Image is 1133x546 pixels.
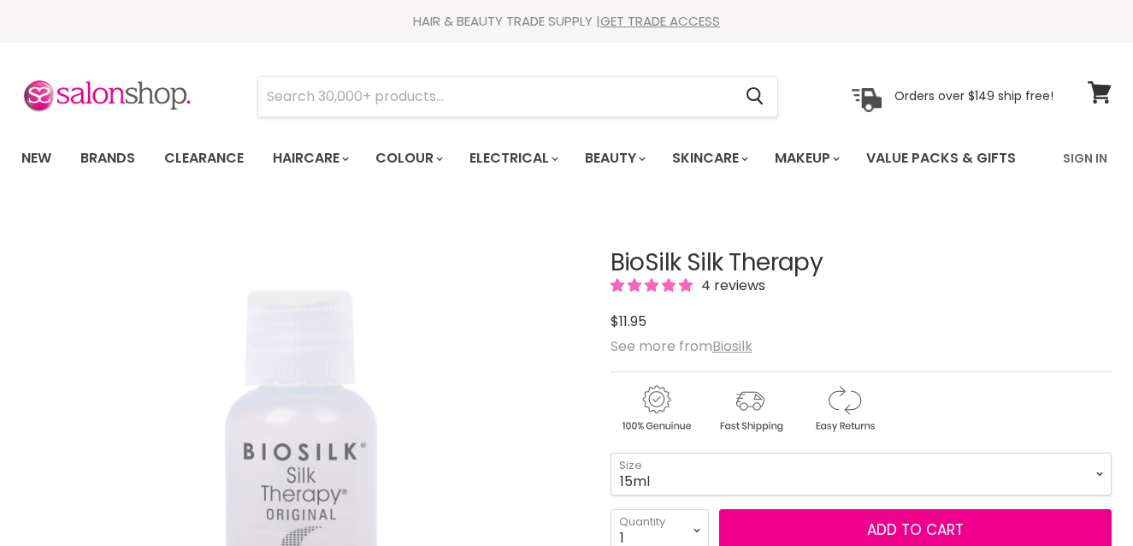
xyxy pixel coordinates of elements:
[611,250,1112,276] h1: BioSilk Silk Therapy
[257,76,778,117] form: Product
[600,12,720,30] a: GET TRADE ACCESS
[611,276,696,295] span: 5.00 stars
[762,140,850,176] a: Makeup
[9,134,1041,183] ul: Main menu
[894,88,1053,104] p: Orders over $149 ship free!
[712,336,752,356] a: Biosilk
[611,312,646,331] span: $11.95
[258,77,732,116] input: Search
[611,336,752,356] span: See more from
[1053,140,1118,176] a: Sign In
[732,77,777,116] button: Search
[659,140,758,176] a: Skincare
[799,383,889,435] img: returns.gif
[611,383,701,435] img: genuine.gif
[853,140,1029,176] a: Value Packs & Gifts
[151,140,257,176] a: Clearance
[68,140,148,176] a: Brands
[705,383,795,435] img: shipping.gif
[867,519,964,540] span: Add to cart
[457,140,569,176] a: Electrical
[260,140,359,176] a: Haircare
[696,276,765,295] span: 4 reviews
[572,140,656,176] a: Beauty
[363,140,453,176] a: Colour
[9,140,64,176] a: New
